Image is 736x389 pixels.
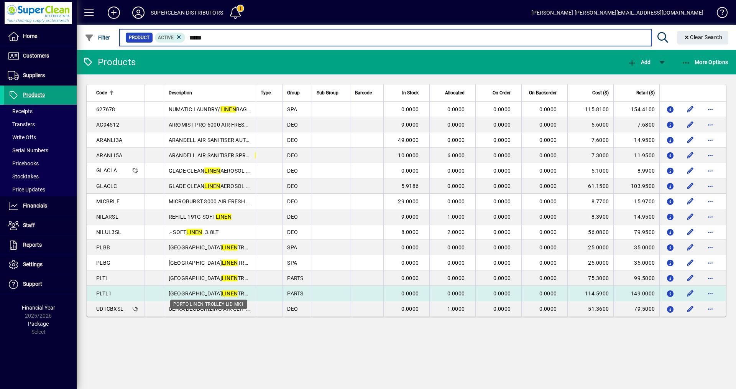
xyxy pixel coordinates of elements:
em: LINEN [222,290,238,297]
a: Write Offs [4,131,77,144]
span: Suppliers [23,72,45,78]
span: Package [28,321,49,327]
span: DEO [287,152,298,158]
span: 0.0000 [447,290,465,297]
td: 35.0000 [613,240,659,255]
span: Products [23,92,45,98]
a: Price Updates [4,183,77,196]
td: 7.6800 [613,117,659,132]
button: More options [704,119,716,131]
div: In Stock [388,89,426,97]
td: 149.0000 [613,286,659,301]
span: 1.0000 [447,306,465,312]
td: 14.9500 [613,209,659,224]
td: 5.6000 [567,117,613,132]
span: 0.0000 [539,214,557,220]
span: 0.0000 [401,168,419,174]
button: Edit [684,149,697,162]
td: 8.3900 [567,209,613,224]
button: More options [704,211,716,223]
span: Active [158,35,174,40]
td: 114.5900 [567,286,613,301]
a: Stocktakes [4,170,77,183]
span: 0.0000 [493,260,511,266]
span: GLADE CLEAN AEROSOL 400GM (12) [169,183,276,189]
span: Price Updates [8,186,45,193]
span: PARTS [287,275,303,281]
a: Pricebooks [4,157,77,170]
button: Edit [684,272,697,284]
em: LINEN [222,275,238,281]
span: 29.0000 [398,198,419,204]
td: 56.0800 [567,224,613,240]
a: Support [4,275,77,294]
button: Clear [677,31,729,45]
button: Edit [684,257,697,269]
td: 79.9500 [613,224,659,240]
button: More options [704,165,716,177]
div: Products [82,56,136,68]
span: DEO [287,137,298,143]
span: 0.0000 [539,260,557,266]
span: DEO [287,214,298,220]
td: 7.6000 [567,132,613,148]
span: In Stock [402,89,419,97]
span: DEO [287,229,298,235]
em: LINEN [220,106,236,112]
td: 35.0000 [613,255,659,270]
span: GLACLC [96,183,117,189]
span: 0.0000 [539,229,557,235]
span: ARANLI3A [96,137,122,143]
span: Customers [23,53,49,59]
button: More options [704,272,716,284]
span: 0.0000 [539,198,557,204]
div: Barcode [355,89,379,97]
button: Edit [684,119,697,131]
div: Description [169,89,251,97]
td: 25.0000 [567,240,613,255]
span: 0.0000 [539,183,557,189]
span: [GEOGRAPHIC_DATA] TROLLEY LID MK2 [169,275,283,281]
span: 0.0000 [401,306,419,312]
span: GLADE CLEAN AEROSOL 400GM [169,168,264,174]
span: Reports [23,242,42,248]
span: 0.0000 [447,260,465,266]
span: 0.0000 [447,244,465,251]
td: 15.9700 [613,194,659,209]
span: 2.0000 [447,229,465,235]
span: DEO [287,306,298,312]
button: Edit [684,241,697,254]
button: Edit [684,180,697,192]
span: AIROMIST PRO 6000 AIR FRESH REFILL - [169,122,286,128]
span: Staff [23,222,35,228]
div: [PERSON_NAME] [PERSON_NAME][EMAIL_ADDRESS][DOMAIN_NAME] [531,7,703,19]
span: 0.0000 [493,214,511,220]
td: 103.9500 [613,178,659,194]
a: Home [4,27,77,46]
span: 0.0000 [401,290,419,297]
a: Knowledge Base [711,2,726,26]
button: More options [704,303,716,315]
button: More options [704,241,716,254]
span: PLBB [96,244,110,251]
button: Filter [83,31,112,45]
span: Type [261,89,271,97]
span: Stocktakes [8,173,39,180]
span: Receipts [8,108,33,114]
em: LINEN [204,168,220,174]
span: 0.0000 [447,106,465,112]
button: More options [704,287,716,300]
a: Financials [4,196,77,216]
span: Financial Year [22,305,55,311]
span: 0.0000 [493,106,511,112]
a: Transfers [4,118,77,131]
em: LINEN [186,229,202,235]
span: 5.9186 [401,183,419,189]
div: SUPERCLEAN DISTRIBUTORS [151,7,223,19]
span: PLTL1 [96,290,112,297]
span: Transfers [8,121,35,127]
td: 14.9500 [613,132,659,148]
span: NUMATIC LAUNDRY/ BAG 100LT [169,106,264,112]
span: Settings [23,261,43,267]
button: Add [626,55,652,69]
